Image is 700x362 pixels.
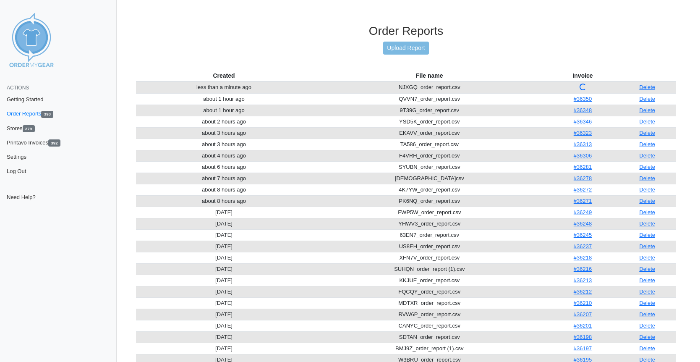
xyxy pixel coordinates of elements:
[574,164,592,170] a: #36281
[639,323,655,329] a: Delete
[136,195,312,207] td: about 8 hours ago
[639,277,655,283] a: Delete
[639,152,655,159] a: Delete
[639,289,655,295] a: Delete
[136,241,312,252] td: [DATE]
[639,130,655,136] a: Delete
[136,207,312,218] td: [DATE]
[312,93,547,105] td: QVVN7_order_report.csv
[312,161,547,173] td: SYUBN_order_report.csv
[312,343,547,354] td: BMJ9Z_order_report (1).csv
[639,84,655,90] a: Delete
[136,320,312,331] td: [DATE]
[312,331,547,343] td: SDTAN_order_report.csv
[312,252,547,263] td: XFN7V_order_report.csv
[312,320,547,331] td: CANYC_order_report.csv
[639,209,655,215] a: Delete
[312,207,547,218] td: FWP5W_order_report.csv
[136,252,312,263] td: [DATE]
[639,141,655,147] a: Delete
[574,118,592,125] a: #36346
[136,297,312,309] td: [DATE]
[639,345,655,352] a: Delete
[574,107,592,113] a: #36348
[639,175,655,181] a: Delete
[136,81,312,94] td: less than a minute ago
[136,161,312,173] td: about 6 hours ago
[136,229,312,241] td: [DATE]
[639,198,655,204] a: Delete
[639,96,655,102] a: Delete
[639,164,655,170] a: Delete
[312,218,547,229] td: YHWV3_order_report.csv
[312,173,547,184] td: [DEMOGRAPHIC_DATA]csv
[136,286,312,297] td: [DATE]
[574,232,592,238] a: #36245
[574,323,592,329] a: #36201
[574,152,592,159] a: #36306
[574,209,592,215] a: #36249
[312,70,547,81] th: File name
[312,81,547,94] td: NJXGQ_order_report.csv
[639,107,655,113] a: Delete
[41,111,53,118] span: 393
[574,311,592,317] a: #36207
[136,309,312,320] td: [DATE]
[312,139,547,150] td: TA586_order_report.csv
[136,139,312,150] td: about 3 hours ago
[312,105,547,116] td: 9T39G_order_report.csv
[136,105,312,116] td: about 1 hour ago
[136,275,312,286] td: [DATE]
[574,334,592,340] a: #36198
[574,277,592,283] a: #36213
[312,116,547,127] td: YSD5K_order_report.csv
[574,243,592,249] a: #36237
[574,96,592,102] a: #36350
[312,195,547,207] td: PK6NQ_order_report.csv
[574,175,592,181] a: #36278
[383,42,428,55] a: Upload Report
[23,125,35,132] span: 379
[312,263,547,275] td: SUHQN_order_report (1).csv
[574,266,592,272] a: #36216
[312,297,547,309] td: MDTXR_order_report.csv
[136,93,312,105] td: about 1 hour ago
[136,184,312,195] td: about 8 hours ago
[639,186,655,193] a: Delete
[639,266,655,272] a: Delete
[136,127,312,139] td: about 3 hours ago
[136,263,312,275] td: [DATE]
[312,229,547,241] td: 63EN7_order_report.csv
[574,130,592,136] a: #36323
[574,345,592,352] a: #36197
[574,300,592,306] a: #36210
[639,232,655,238] a: Delete
[136,24,676,38] h3: Order Reports
[312,309,547,320] td: RVW6P_order_report.csv
[312,275,547,286] td: KKJUE_order_report.csv
[312,286,547,297] td: FQCQY_order_report.csv
[639,254,655,261] a: Delete
[574,186,592,193] a: #36272
[574,198,592,204] a: #36271
[48,139,60,147] span: 392
[574,254,592,261] a: #36218
[136,173,312,184] td: about 7 hours ago
[136,70,312,81] th: Created
[574,141,592,147] a: #36313
[136,218,312,229] td: [DATE]
[574,220,592,227] a: #36248
[136,150,312,161] td: about 4 hours ago
[312,241,547,252] td: US8EH_order_report.csv
[7,85,29,91] span: Actions
[547,70,619,81] th: Invoice
[136,343,312,354] td: [DATE]
[574,289,592,295] a: #36212
[639,311,655,317] a: Delete
[639,300,655,306] a: Delete
[312,184,547,195] td: 4K7YW_order_report.csv
[639,220,655,227] a: Delete
[312,127,547,139] td: EKAVV_order_report.csv
[136,116,312,127] td: about 2 hours ago
[639,243,655,249] a: Delete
